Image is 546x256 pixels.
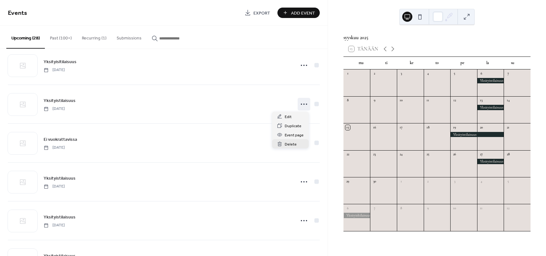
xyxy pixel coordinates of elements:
[452,179,457,184] div: 3
[452,71,457,76] div: 5
[506,98,510,103] div: 14
[424,57,450,69] div: to
[44,145,65,151] span: [DATE]
[277,8,320,18] button: Add Event
[44,175,76,182] a: Yksityistilaisuus
[426,71,430,76] div: 4
[506,71,510,76] div: 7
[253,10,270,16] span: Export
[479,179,484,184] div: 4
[475,57,500,69] div: la
[44,106,65,112] span: [DATE]
[450,132,504,137] div: Yksityistilaisuus
[479,98,484,103] div: 13
[452,206,457,211] div: 10
[506,206,510,211] div: 12
[450,57,475,69] div: pe
[6,26,45,49] button: Upcoming (28)
[426,206,430,211] div: 9
[477,78,504,83] div: Yksityistilaisuus
[285,141,297,148] span: Delete
[452,125,457,130] div: 19
[44,184,65,189] span: [DATE]
[426,98,430,103] div: 11
[372,152,377,157] div: 23
[372,125,377,130] div: 16
[240,8,275,18] a: Export
[452,98,457,103] div: 12
[399,206,403,211] div: 8
[506,125,510,130] div: 21
[44,136,77,143] a: Ei vuokrattavissa
[372,179,377,184] div: 30
[399,98,403,103] div: 10
[426,179,430,184] div: 2
[399,71,403,76] div: 3
[285,114,292,120] span: Edit
[426,125,430,130] div: 18
[372,206,377,211] div: 7
[285,123,301,129] span: Duplicate
[479,206,484,211] div: 11
[426,152,430,157] div: 25
[112,26,147,48] button: Submissions
[44,67,65,73] span: [DATE]
[399,179,403,184] div: 1
[477,159,504,164] div: Yksityistilaisuus
[44,59,76,65] span: Yksityisltilaisuus
[372,98,377,103] div: 9
[479,71,484,76] div: 6
[44,97,76,104] a: Yksityistilaisuus
[506,152,510,157] div: 28
[345,71,350,76] div: 1
[44,223,65,228] span: [DATE]
[285,132,304,139] span: Event page
[349,57,374,69] div: ma
[477,105,504,110] div: Yksityistilaisuus
[399,125,403,130] div: 17
[506,179,510,184] div: 5
[45,26,77,48] button: Past (100+)
[343,213,370,218] div: Yksityisltilaisuus
[44,214,76,221] span: Yksityistilaisuus
[479,152,484,157] div: 27
[452,152,457,157] div: 26
[44,98,76,104] span: Yksityistilaisuus
[345,206,350,211] div: 6
[500,57,525,69] div: su
[77,26,112,48] button: Recurring (1)
[345,152,350,157] div: 22
[399,152,403,157] div: 24
[343,34,531,41] div: syyskuu 2025
[291,10,315,16] span: Add Event
[479,125,484,130] div: 20
[44,213,76,221] a: Yksityistilaisuus
[345,98,350,103] div: 8
[345,179,350,184] div: 29
[399,57,424,69] div: ke
[8,7,27,19] span: Events
[44,58,76,65] a: Yksityisltilaisuus
[374,57,399,69] div: ti
[345,125,350,130] div: 15
[372,71,377,76] div: 2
